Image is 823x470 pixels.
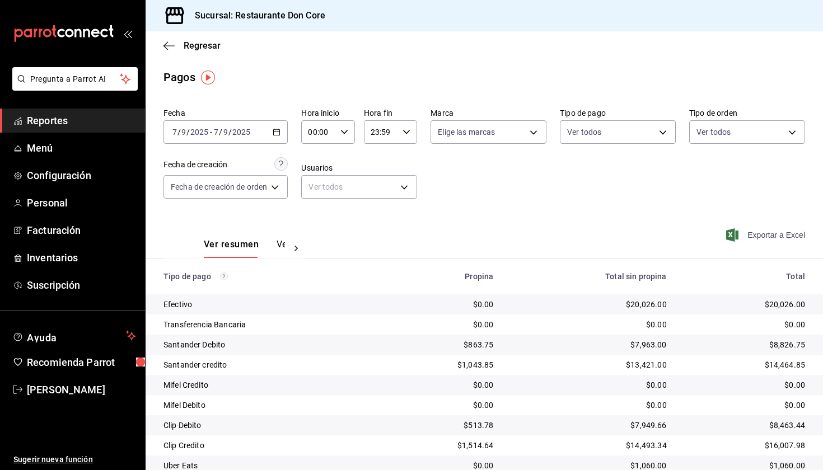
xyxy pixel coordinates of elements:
span: / [177,128,181,137]
span: Suscripción [27,278,136,293]
div: Mifel Credito [163,379,376,391]
button: Exportar a Excel [728,228,805,242]
span: Elige las marcas [438,126,495,138]
div: $20,026.00 [511,299,666,310]
span: Pregunta a Parrot AI [30,73,120,85]
span: Facturación [27,223,136,238]
span: Menú [27,140,136,156]
div: $7,963.00 [511,339,666,350]
span: - [210,128,212,137]
button: Regresar [163,40,221,51]
label: Hora fin [364,109,417,117]
span: Reportes [27,113,136,128]
div: $0.00 [685,379,805,391]
div: $513.78 [394,420,494,431]
span: Regresar [184,40,221,51]
div: Santander Debito [163,339,376,350]
div: $0.00 [511,399,666,411]
div: Mifel Debito [163,399,376,411]
span: Sugerir nueva función [13,454,136,466]
div: $1,514.64 [394,440,494,451]
div: $0.00 [394,319,494,330]
div: Transferencia Bancaria [163,319,376,330]
input: ---- [232,128,251,137]
span: Configuración [27,168,136,183]
div: Fecha de creación [163,159,227,171]
div: Tipo de pago [163,272,376,281]
input: -- [172,128,177,137]
button: Ver resumen [204,239,259,258]
span: Ver todos [696,126,731,138]
a: Pregunta a Parrot AI [8,81,138,93]
button: Ver pagos [277,239,319,258]
div: Clip Credito [163,440,376,451]
div: Propina [394,272,494,281]
label: Fecha [163,109,288,117]
button: Pregunta a Parrot AI [12,67,138,91]
label: Usuarios [301,164,417,172]
span: Inventarios [27,250,136,265]
div: $20,026.00 [685,299,805,310]
div: $863.75 [394,339,494,350]
div: Ver todos [301,175,417,199]
div: $0.00 [394,399,494,411]
label: Tipo de orden [689,109,805,117]
span: Ver todos [567,126,601,138]
input: -- [181,128,186,137]
span: / [186,128,190,137]
div: $1,043.85 [394,359,494,370]
span: Ayuda [27,329,121,342]
span: / [228,128,232,137]
div: Efectivo [163,299,376,310]
div: Total [685,272,805,281]
div: $0.00 [685,399,805,411]
span: Fecha de creación de orden [171,181,267,192]
div: $0.00 [394,299,494,310]
label: Marca [431,109,546,117]
div: Clip Debito [163,420,376,431]
span: / [219,128,222,137]
div: $14,464.85 [685,359,805,370]
input: ---- [190,128,209,137]
div: $8,826.75 [685,339,805,350]
div: $8,463.44 [685,420,805,431]
input: -- [223,128,228,137]
div: navigation tabs [204,239,285,258]
span: Personal [27,195,136,210]
label: Tipo de pago [560,109,676,117]
div: $0.00 [685,319,805,330]
div: $16,007.98 [685,440,805,451]
div: Pagos [163,69,195,86]
label: Hora inicio [301,109,354,117]
div: $14,493.34 [511,440,666,451]
div: $13,421.00 [511,359,666,370]
span: [PERSON_NAME] [27,382,136,397]
div: $0.00 [394,379,494,391]
div: $7,949.66 [511,420,666,431]
div: $0.00 [511,319,666,330]
h3: Sucursal: Restaurante Don Core [186,9,325,22]
input: -- [213,128,219,137]
svg: Los pagos realizados con Pay y otras terminales son montos brutos. [220,272,228,280]
span: Recomienda Parrot [27,355,136,370]
div: Total sin propina [511,272,666,281]
img: Tooltip marker [201,70,215,84]
button: open_drawer_menu [123,29,132,38]
div: Santander credito [163,359,376,370]
div: $0.00 [511,379,666,391]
